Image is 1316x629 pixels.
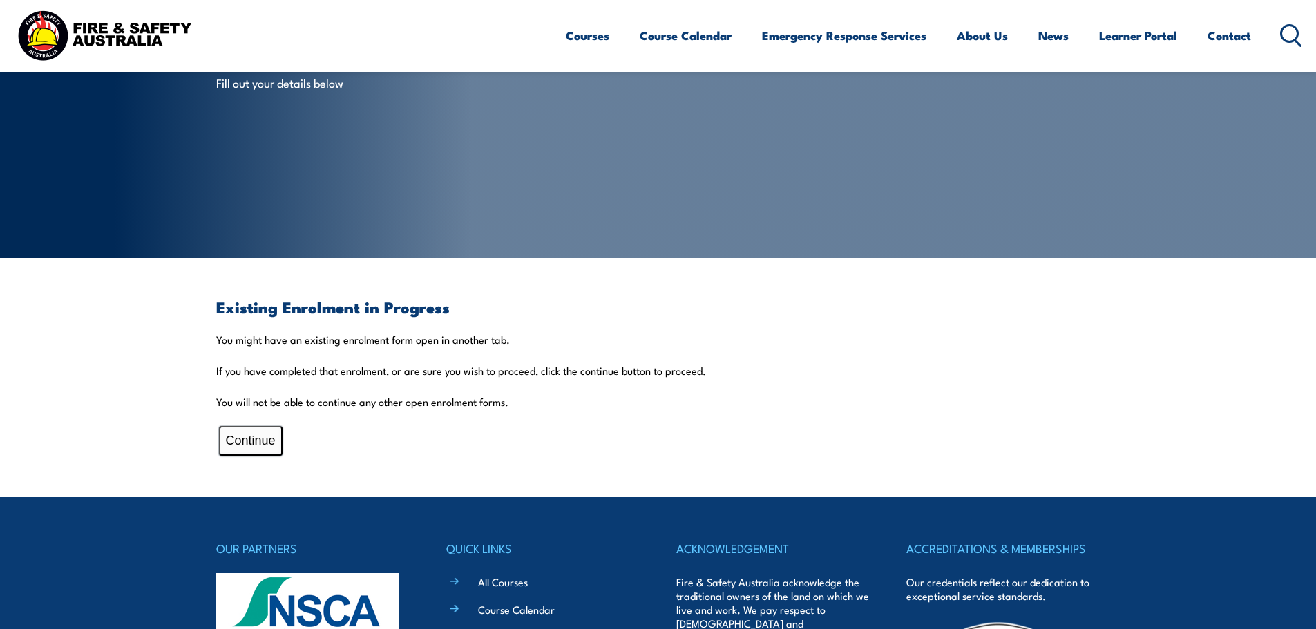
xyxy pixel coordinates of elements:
[762,17,926,54] a: Emergency Response Services
[216,75,468,90] p: Fill out your details below
[957,17,1008,54] a: About Us
[216,539,410,558] h4: OUR PARTNERS
[906,575,1100,603] p: Our credentials reflect our dedication to exceptional service standards.
[216,364,1100,378] p: If you have completed that enrolment, or are sure you wish to proceed, click the continue button ...
[1208,17,1251,54] a: Contact
[219,426,283,456] button: Continue
[216,395,1100,409] p: You will not be able to continue any other open enrolment forms.
[478,574,528,589] a: All Courses
[216,333,1100,347] p: You might have an existing enrolment form open in another tab.
[640,17,732,54] a: Course Calendar
[216,299,1100,315] h3: Existing Enrolment in Progress
[478,602,555,617] a: Course Calendar
[906,539,1100,558] h4: ACCREDITATIONS & MEMBERSHIPS
[566,17,609,54] a: Courses
[676,539,870,558] h4: ACKNOWLEDGEMENT
[1038,17,1069,54] a: News
[446,539,640,558] h4: QUICK LINKS
[1099,17,1177,54] a: Learner Portal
